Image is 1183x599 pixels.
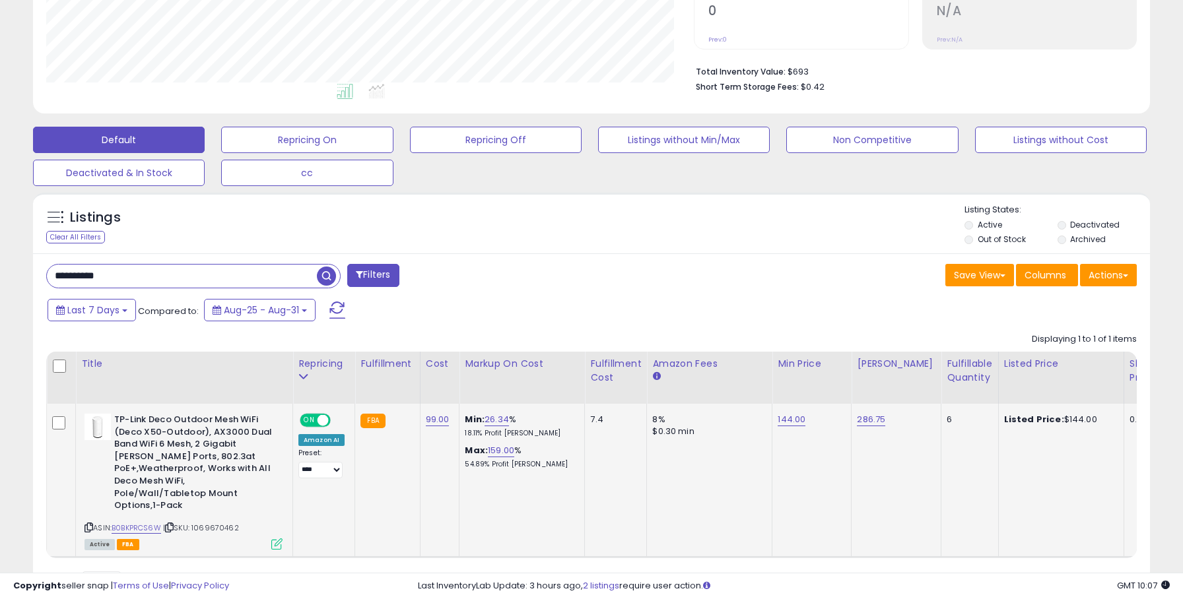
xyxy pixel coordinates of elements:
p: 54.89% Profit [PERSON_NAME] [465,460,574,469]
p: 18.11% Profit [PERSON_NAME] [465,429,574,438]
a: 159.00 [488,444,514,457]
span: All listings currently available for purchase on Amazon [84,539,115,550]
button: Columns [1016,264,1078,286]
span: | SKU: 1069670462 [163,522,239,533]
div: 7.4 [590,414,636,426]
small: Amazon Fees. [652,371,660,383]
div: 6 [947,414,988,426]
button: Last 7 Days [48,299,136,321]
a: Terms of Use [113,579,169,592]
div: Displaying 1 to 1 of 1 items [1032,333,1137,346]
img: 213b7FRpayL._SL40_.jpg [84,414,111,440]
a: 144.00 [778,413,805,426]
button: Default [33,127,205,153]
div: Fulfillable Quantity [947,357,992,385]
th: The percentage added to the cost of goods (COGS) that forms the calculator for Min & Max prices. [459,352,585,404]
div: Last InventoryLab Update: 3 hours ago, require user action. [418,580,1170,592]
small: Prev: N/A [937,36,963,44]
h2: N/A [937,3,1136,21]
div: Repricing [298,357,349,371]
span: FBA [117,539,139,550]
p: Listing States: [964,204,1150,216]
div: Title [81,357,287,371]
b: Min: [465,413,485,426]
b: Short Term Storage Fees: [696,81,799,92]
span: Columns [1025,268,1066,282]
h2: 0 [708,3,908,21]
div: Markup on Cost [465,357,579,371]
div: 0.00 [1130,414,1151,426]
b: Total Inventory Value: [696,66,786,77]
a: Privacy Policy [171,579,229,592]
span: Last 7 Days [67,303,119,317]
label: Deactivated [1070,219,1120,230]
div: Cost [426,357,454,371]
span: ON [301,415,318,426]
small: Prev: 0 [708,36,727,44]
button: Deactivated & In Stock [33,160,205,186]
a: 26.34 [485,413,509,426]
button: Non Competitive [786,127,958,153]
div: % [465,414,574,438]
small: FBA [360,414,385,428]
div: Fulfillment Cost [590,357,641,385]
div: 8% [652,414,762,426]
button: Filters [347,264,399,287]
button: Actions [1080,264,1137,286]
label: Archived [1070,234,1106,245]
div: Listed Price [1004,357,1118,371]
div: Amazon AI [298,434,345,446]
span: $0.42 [801,80,825,93]
div: $144.00 [1004,414,1114,426]
a: 2 listings [583,579,619,592]
b: TP-Link Deco Outdoor Mesh WiFi (Deco X50-Outdoor), AX3000 Dual Band WiFi 6 Mesh, 2 Gigabit [PERSO... [114,414,275,515]
span: Aug-25 - Aug-31 [224,303,299,317]
div: [PERSON_NAME] [857,357,935,371]
label: Out of Stock [978,234,1026,245]
div: Amazon Fees [652,357,766,371]
h5: Listings [70,208,121,227]
div: Preset: [298,449,345,478]
div: Min Price [778,357,846,371]
div: Clear All Filters [46,231,105,243]
button: Aug-25 - Aug-31 [204,299,316,321]
button: Save View [945,264,1014,286]
b: Listed Price: [1004,413,1064,426]
span: OFF [329,415,350,426]
button: Repricing Off [410,127,582,153]
div: % [465,445,574,469]
b: Max: [465,444,488,457]
a: 99.00 [426,413,450,426]
div: ASIN: [84,414,283,548]
label: Active [978,219,1002,230]
button: Repricing On [221,127,393,153]
div: $0.30 min [652,426,762,437]
div: Fulfillment [360,357,414,371]
a: 286.75 [857,413,885,426]
button: cc [221,160,393,186]
span: Compared to: [138,305,199,317]
div: seller snap | | [13,580,229,592]
div: Ship Price [1130,357,1156,385]
button: Listings without Cost [975,127,1147,153]
button: Listings without Min/Max [598,127,770,153]
strong: Copyright [13,579,61,592]
li: $693 [696,63,1127,79]
a: B0BKPRCS6W [112,522,161,534]
span: 2025-09-8 10:07 GMT [1117,579,1170,592]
